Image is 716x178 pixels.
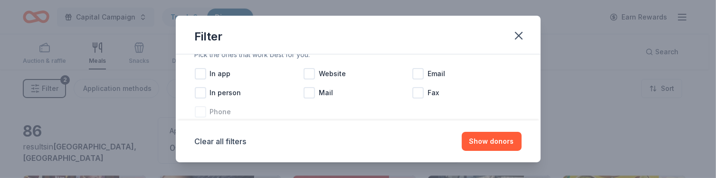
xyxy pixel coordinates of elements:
[210,106,231,118] span: Phone
[319,68,346,79] span: Website
[462,132,522,151] button: Show donors
[428,68,445,79] span: Email
[210,68,231,79] span: In app
[210,87,241,99] span: In person
[195,49,522,60] div: Pick the ones that work best for you.
[319,87,333,99] span: Mail
[428,87,439,99] span: Fax
[195,29,223,44] div: Filter
[195,136,247,147] button: Clear all filters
